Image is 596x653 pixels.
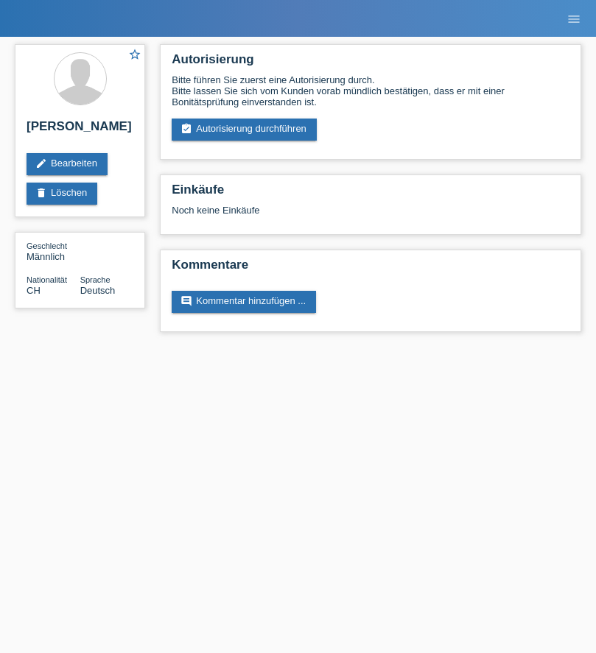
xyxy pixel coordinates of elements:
i: comment [180,295,192,307]
h2: [PERSON_NAME] [27,119,133,141]
i: assignment_turned_in [180,123,192,135]
div: Noch keine Einkäufe [172,205,569,227]
a: commentKommentar hinzufügen ... [172,291,316,313]
div: Männlich [27,240,80,262]
span: Deutsch [80,285,116,296]
a: deleteLöschen [27,183,97,205]
span: Sprache [80,275,111,284]
h2: Kommentare [172,258,569,280]
i: delete [35,187,47,199]
span: Nationalität [27,275,67,284]
a: assignment_turned_inAutorisierung durchführen [172,119,317,141]
i: menu [567,12,581,27]
i: star_border [128,48,141,61]
a: menu [559,14,589,23]
span: Geschlecht [27,241,67,250]
h2: Einkäufe [172,183,569,205]
span: Schweiz [27,285,41,296]
div: Bitte führen Sie zuerst eine Autorisierung durch. Bitte lassen Sie sich vom Kunden vorab mündlich... [172,74,569,107]
h2: Autorisierung [172,52,569,74]
a: editBearbeiten [27,153,108,175]
i: edit [35,158,47,169]
a: star_border [128,48,141,63]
